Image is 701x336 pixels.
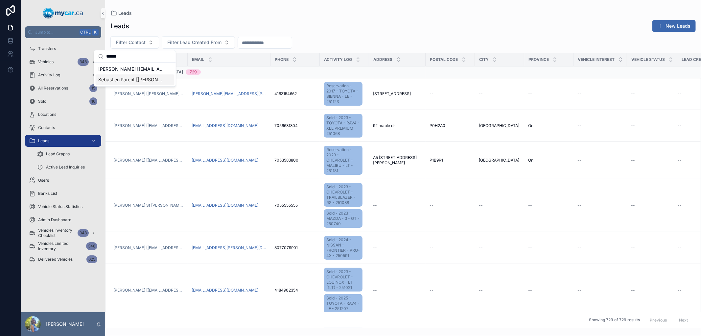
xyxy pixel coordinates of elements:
span: Delivered Vehicles [38,257,73,262]
a: [EMAIL_ADDRESS][DOMAIN_NAME] [192,123,258,128]
a: 7053583800 [274,158,316,163]
span: K [93,30,98,35]
span: Activity Log [38,72,60,78]
span: Vehicles Limited Inventory [38,241,83,251]
a: Sold - 2023 - TOYOTA - RAV4 - XLE PREMIUM - 251068 [324,113,365,139]
a: [EMAIL_ADDRESS][DOMAIN_NAME] [192,158,267,163]
span: 4184902354 [274,288,298,293]
span: -- [479,91,483,96]
a: [PERSON_NAME] [[EMAIL_ADDRESS][DOMAIN_NAME]] [113,288,184,293]
span: Ctrl [80,29,91,36]
div: 348 [78,229,89,237]
a: -- [577,158,623,163]
span: Province [528,57,549,62]
a: Users [25,174,101,186]
a: -- [577,91,623,96]
span: Sold - 2024 - NISSAN - FRONTIER - PRO-4X - 250591 [326,237,360,258]
a: Sold - 2023 - TOYOTA - RAV4 - XLE PREMIUM - 251068 [324,114,362,138]
span: -- [577,245,581,250]
a: Sold16 [25,95,101,107]
span: -- [678,245,682,250]
span: Lead Graphs [46,151,70,157]
span: -- [577,288,581,293]
span: A5 [STREET_ADDRESS][PERSON_NAME] [373,155,422,166]
a: [PERSON_NAME] [[EMAIL_ADDRESS][DOMAIN_NAME]] [113,158,184,163]
span: Address [373,57,392,62]
span: Activity Log [324,57,352,62]
a: [GEOGRAPHIC_DATA] [479,123,520,128]
span: Admin Dashboard [38,217,71,222]
span: 4163154662 [274,91,297,96]
a: -- [528,288,570,293]
div: 15 [89,84,97,92]
a: -- [631,158,673,163]
div: 16 [89,97,97,105]
span: Sold - 2023 - MAZDA - 3 - GT - 250740 [326,211,360,226]
a: Locations [25,109,101,120]
a: -- [631,123,673,128]
button: Select Button [110,36,159,49]
span: All Reservations [38,86,68,91]
span: Banks List [38,191,57,196]
span: Vehicle Status [631,57,665,62]
a: Vehicle Status Statistics [25,201,101,213]
a: 4184902354 [274,288,316,293]
h1: Leads [110,21,129,31]
a: On [528,123,570,128]
a: -- [479,91,520,96]
span: [PERSON_NAME] [[EMAIL_ADDRESS][DOMAIN_NAME]] [98,66,164,72]
div: 348 [86,242,97,250]
span: -- [373,203,377,208]
span: 7053583800 [274,158,298,163]
span: -- [430,245,433,250]
a: Sold - 2023 - CHEVROLET - EQUINOX - LT (1LT) - 251021Sold - 2025 - TOYOTA - RAV4 - LE - 251207 [324,267,365,314]
span: -- [479,245,483,250]
a: [PERSON_NAME] [[EMAIL_ADDRESS][PERSON_NAME][DOMAIN_NAME]] [113,245,184,250]
a: [STREET_ADDRESS] [373,91,422,96]
span: -- [577,158,581,163]
span: -- [631,203,635,208]
span: -- [479,203,483,208]
span: Reservation - 2017 - TOYOTA - SIENNA - LE - 251123 [326,83,360,104]
span: -- [528,91,532,96]
a: Contacts [25,122,101,134]
a: -- [577,123,623,128]
span: Leads [118,10,132,16]
span: Vehicles [38,59,54,65]
img: App logo [43,8,83,18]
a: [PERSON_NAME] [[EMAIL_ADDRESS][DOMAIN_NAME]] [113,123,184,128]
span: -- [631,245,635,250]
a: 4163154662 [274,91,316,96]
span: -- [631,288,635,293]
a: Sold - 2023 - CHEVROLET - TRAILBLAZER - RS - 251088Sold - 2023 - MAZDA - 3 - GT - 250740 [324,182,365,229]
span: -- [528,203,532,208]
span: -- [577,123,581,128]
a: Sold - 2024 - NISSAN - FRONTIER - PRO-4X - 250591 [324,235,365,261]
span: [GEOGRAPHIC_DATA] [479,158,519,163]
a: Reservation - 2023 - CHEVROLET - MALIBU - LT - 251181 [324,146,362,175]
span: -- [678,203,682,208]
a: Sold - 2025 - TOYOTA - RAV4 - LE - 251207 [324,294,362,313]
span: -- [631,158,635,163]
a: Delivered Vehicles625 [25,253,101,265]
span: 92 maple dr [373,123,395,128]
span: -- [631,91,635,96]
span: Phone [275,57,289,62]
a: New Leads [652,20,696,32]
span: On [528,158,533,163]
a: -- [577,288,623,293]
span: -- [430,288,433,293]
a: [EMAIL_ADDRESS][DOMAIN_NAME] [192,288,258,293]
span: -- [678,123,682,128]
div: 729 [190,69,197,75]
a: [EMAIL_ADDRESS][DOMAIN_NAME] [192,123,267,128]
span: Sold [38,99,46,104]
span: Locations [38,112,56,117]
a: Reservation - 2017 - TOYOTA - SIENNA - LE - 251123 [324,82,362,106]
a: -- [430,203,471,208]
